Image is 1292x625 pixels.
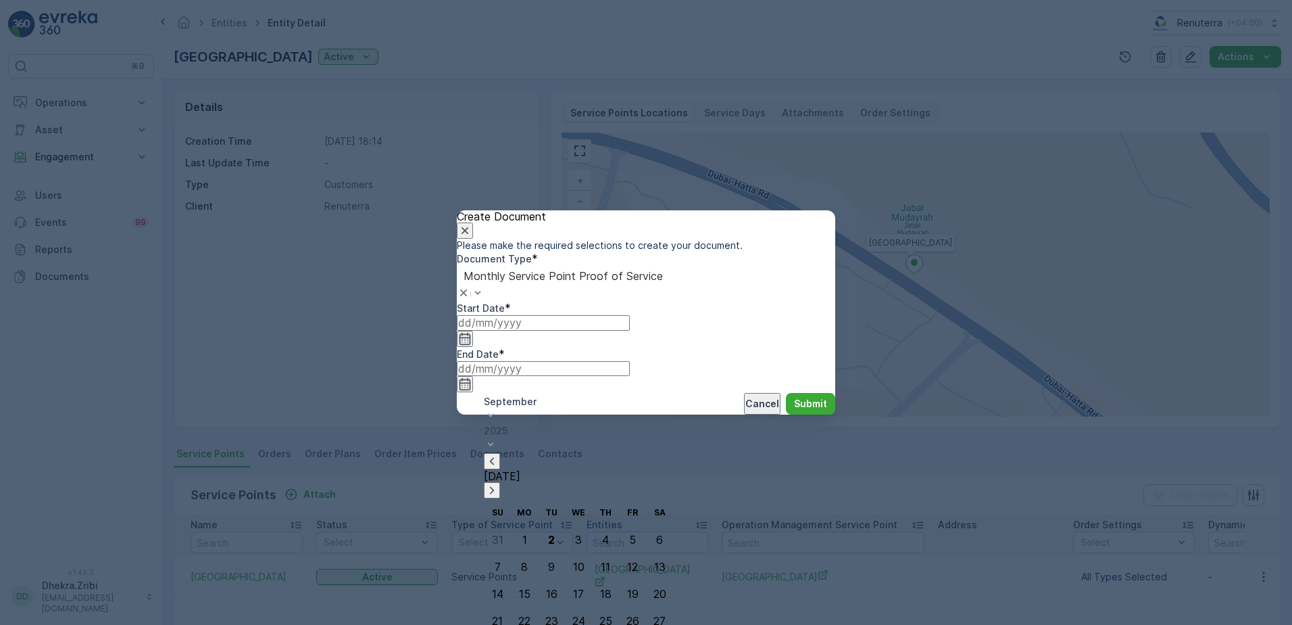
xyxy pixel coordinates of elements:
[484,470,673,482] p: [DATE]
[627,588,639,600] div: 19
[457,361,630,376] input: dd/mm/yyyy
[786,393,835,415] button: Submit
[546,588,557,600] div: 16
[492,534,503,546] div: 31
[522,534,527,546] div: 1
[601,561,610,573] div: 11
[575,534,582,546] div: 3
[653,588,666,600] div: 20
[519,588,530,600] div: 15
[656,534,663,546] div: 6
[745,397,779,411] p: Cancel
[548,561,555,573] div: 9
[744,393,780,415] button: Cancel
[457,239,835,252] p: Please make the required selections to create your document.
[484,395,673,409] p: September
[602,534,609,546] div: 4
[548,534,555,546] div: 2
[627,561,638,573] div: 12
[484,499,511,526] th: Sunday
[484,424,673,438] p: 2025
[538,499,565,526] th: Tuesday
[457,315,630,330] input: dd/mm/yyyy
[565,499,592,526] th: Wednesday
[457,210,835,223] p: Create Document
[600,588,612,600] div: 18
[573,561,585,573] div: 10
[573,588,584,600] div: 17
[629,534,636,546] div: 5
[457,348,499,360] label: End Date
[495,561,501,573] div: 7
[592,499,619,526] th: Thursday
[654,561,666,573] div: 13
[457,253,532,264] label: Document Type
[521,561,528,573] div: 8
[646,499,673,526] th: Saturday
[511,499,538,526] th: Monday
[619,499,646,526] th: Friday
[457,302,505,314] label: Start Date
[794,397,827,411] p: Submit
[492,588,503,600] div: 14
